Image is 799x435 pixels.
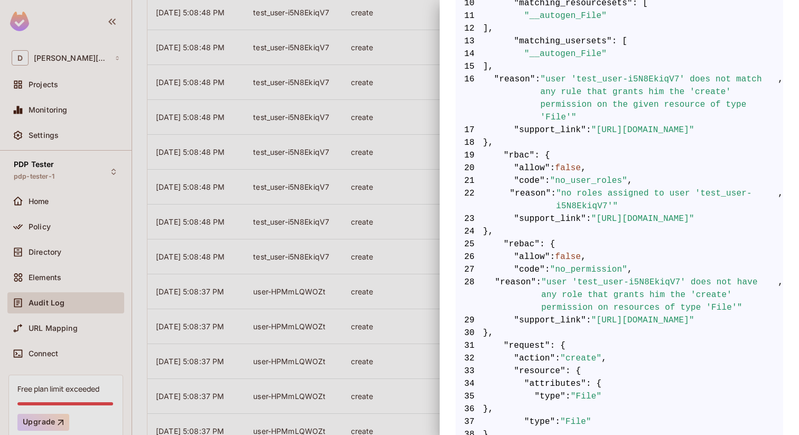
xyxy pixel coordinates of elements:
[778,276,783,314] span: ,
[545,174,550,187] span: :
[456,162,483,174] span: 20
[540,238,555,251] span: : {
[456,403,483,415] span: 36
[456,327,783,339] span: },
[456,22,783,35] span: ],
[514,124,587,136] span: "support_link"
[456,136,783,149] span: },
[514,365,566,377] span: "resource"
[504,339,550,352] span: "request"
[456,415,483,428] span: 37
[514,251,550,263] span: "allow"
[495,276,536,314] span: "reason"
[456,60,783,73] span: ],
[456,212,483,225] span: 23
[586,314,591,327] span: :
[591,124,694,136] span: "[URL][DOMAIN_NAME]"
[778,187,783,212] span: ,
[550,174,627,187] span: "no_user_roles"
[456,149,483,162] span: 19
[586,377,601,390] span: : {
[591,212,694,225] span: "[URL][DOMAIN_NAME]"
[536,276,541,314] span: :
[612,35,627,48] span: : [
[456,339,483,352] span: 31
[514,263,545,276] span: "code"
[550,263,627,276] span: "no_permission"
[514,35,612,48] span: "matching_usersets"
[456,60,483,73] span: 15
[627,263,633,276] span: ,
[456,276,483,314] span: 28
[456,377,483,390] span: 34
[456,225,483,238] span: 24
[456,225,783,238] span: },
[586,124,591,136] span: :
[456,352,483,365] span: 32
[550,162,555,174] span: :
[555,415,561,428] span: :
[524,415,555,428] span: "type"
[535,149,550,162] span: : {
[456,10,483,22] span: 11
[514,314,587,327] span: "support_link"
[581,162,586,174] span: ,
[550,339,565,352] span: : {
[456,187,483,212] span: 22
[551,187,556,212] span: :
[456,73,483,124] span: 16
[514,174,545,187] span: "code"
[456,314,483,327] span: 29
[550,251,555,263] span: :
[524,10,607,22] span: "__autogen_File"
[565,365,581,377] span: : {
[494,73,535,124] span: "reason"
[556,187,778,212] span: "no roles assigned to user 'test_user-i5N8EkiqV7'"
[456,48,483,60] span: 14
[514,162,550,174] span: "allow"
[555,251,581,263] span: false
[535,73,541,124] span: :
[524,48,607,60] span: "__autogen_File"
[456,22,483,35] span: 12
[571,390,602,403] span: "File"
[456,390,483,403] span: 35
[560,415,591,428] span: "File"
[514,352,555,365] span: "action"
[591,314,694,327] span: "[URL][DOMAIN_NAME]"
[545,263,550,276] span: :
[509,187,551,212] span: "reason"
[778,73,783,124] span: ,
[586,212,591,225] span: :
[456,327,483,339] span: 30
[456,174,483,187] span: 21
[456,35,483,48] span: 13
[456,365,483,377] span: 33
[504,238,540,251] span: "rebac"
[541,73,778,124] span: "user 'test_user-i5N8EkiqV7' does not match any rule that grants him the 'create' permission on t...
[514,212,587,225] span: "support_link"
[504,149,535,162] span: "rbac"
[456,136,483,149] span: 18
[541,276,778,314] span: "user 'test_user-i5N8EkiqV7' does not have any role that grants him the 'create' permission on re...
[524,377,586,390] span: "attributes"
[601,352,607,365] span: ,
[581,251,586,263] span: ,
[456,238,483,251] span: 25
[456,251,483,263] span: 26
[535,390,566,403] span: "type"
[456,403,783,415] span: },
[456,263,483,276] span: 27
[456,124,483,136] span: 17
[555,352,561,365] span: :
[565,390,571,403] span: :
[560,352,601,365] span: "create"
[555,162,581,174] span: false
[627,174,633,187] span: ,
